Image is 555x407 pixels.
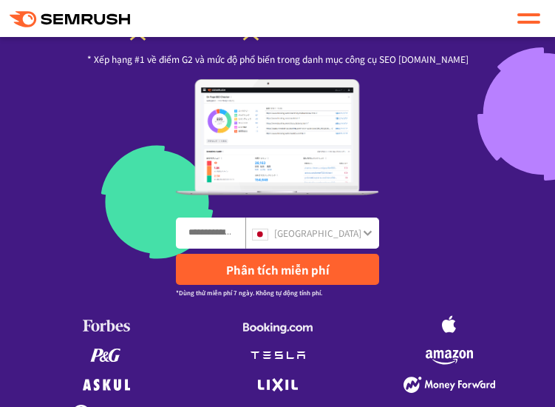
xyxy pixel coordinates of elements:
[177,218,245,248] input: Nhập tên miền, từ khóa hoặc URL
[176,289,322,297] font: *Dùng thử miễn phí 7 ngày. Không tự động tính phí.
[176,254,379,285] a: Phân tích miễn phí
[87,53,469,65] font: * Xếp hạng #1 về điểm G2 và mức độ phổ biến trong danh mục công cụ SEO [DOMAIN_NAME]
[274,226,361,239] font: [GEOGRAPHIC_DATA]
[226,262,330,277] font: Phân tích miễn phí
